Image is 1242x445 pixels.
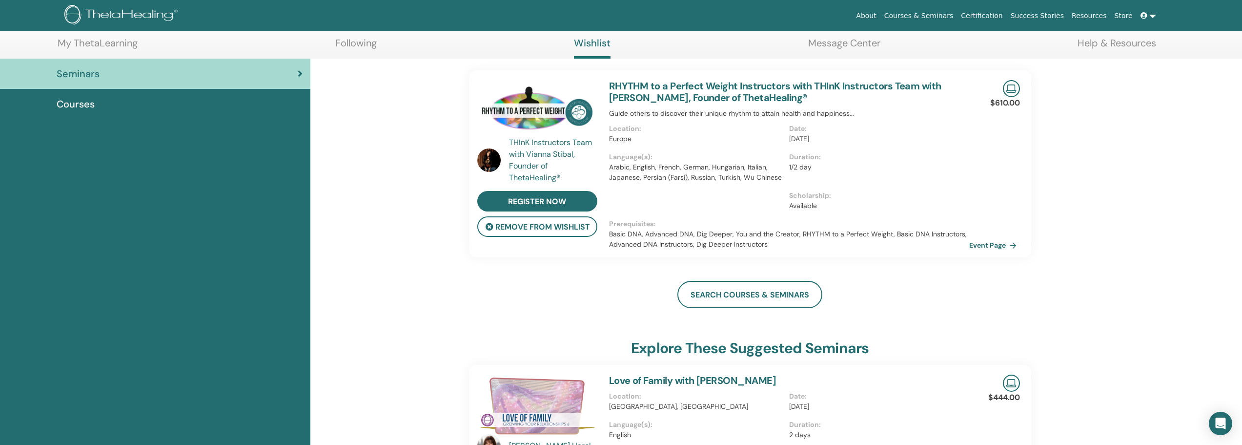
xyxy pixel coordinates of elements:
img: RHYTHM to a Perfect Weight Instructors [477,80,597,140]
a: Courses & Seminars [880,7,957,25]
p: Prerequisites : [609,219,969,229]
p: Date : [789,391,963,402]
p: Duration : [789,152,963,162]
p: Scholarship : [789,191,963,201]
p: $610.00 [990,97,1020,109]
p: Location : [609,124,783,134]
img: Live Online Seminar [1003,80,1020,97]
p: Location : [609,391,783,402]
img: default.jpg [477,148,501,172]
a: Love of Family with [PERSON_NAME] [609,374,776,387]
p: English [609,430,783,440]
p: [GEOGRAPHIC_DATA], [GEOGRAPHIC_DATA] [609,402,783,412]
a: Certification [957,7,1006,25]
a: Message Center [808,37,880,56]
p: Guide others to discover their unique rhythm to attain health and happiness... [609,108,969,119]
p: Basic DNA, Advanced DNA, Dig Deeper, You and the Creator, RHYTHM to a Perfect Weight, Basic DNA I... [609,229,969,250]
p: Arabic, English, French, German, Hungarian, Italian, Japanese, Persian (Farsi), Russian, Turkish,... [609,162,783,183]
p: 2 days [789,430,963,440]
span: register now [508,196,566,207]
a: My ThetaLearning [58,37,138,56]
a: Help & Resources [1078,37,1156,56]
a: register now [477,191,597,212]
img: Love of Family [477,375,597,437]
p: Language(s) : [609,420,783,430]
img: Live Online Seminar [1003,375,1020,392]
div: Open Intercom Messenger [1209,412,1232,435]
p: [DATE] [789,134,963,144]
a: THInK Instructors Team with Vianna Stibal, Founder of ThetaHealing® [509,137,599,184]
a: Store [1111,7,1137,25]
a: Following [335,37,377,56]
span: Seminars [57,66,100,81]
img: logo.png [64,5,181,27]
a: Success Stories [1007,7,1068,25]
p: Date : [789,124,963,134]
a: About [852,7,880,25]
button: remove from wishlist [477,216,597,237]
span: Courses [57,97,95,111]
a: Resources [1068,7,1111,25]
p: Duration : [789,420,963,430]
a: Event Page [969,238,1020,253]
p: $444.00 [988,392,1020,403]
p: [DATE] [789,402,963,412]
a: search courses & seminars [677,281,822,308]
a: RHYTHM to a Perfect Weight Instructors with THInK Instructors Team with [PERSON_NAME], Founder of... [609,80,941,104]
h3: explore these suggested seminars [631,339,869,357]
p: 1/2 day [789,162,963,172]
p: Available [789,201,963,211]
p: Language(s) : [609,152,783,162]
p: Europe [609,134,783,144]
a: Wishlist [574,37,611,59]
